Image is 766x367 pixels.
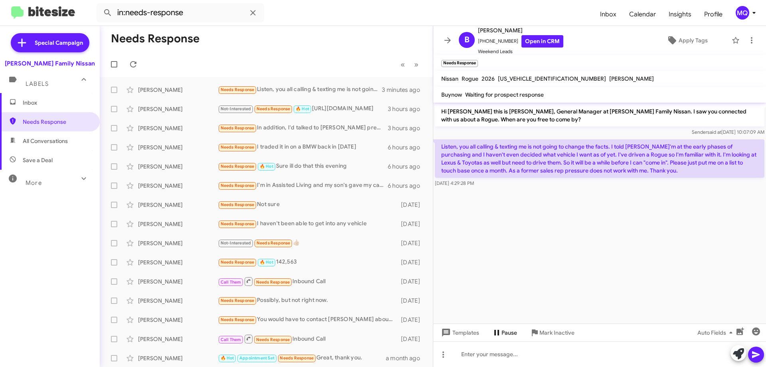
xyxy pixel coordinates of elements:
div: Possibly, but not right now. [218,296,397,305]
span: [PHONE_NUMBER] [478,35,563,48]
div: Sure ill do that this evening [218,162,388,171]
span: Not-Interested [221,240,251,246]
span: Inbox [23,99,91,107]
div: I traded it in on a BMW back in [DATE] [218,143,388,152]
input: Search [97,3,264,22]
div: I haven't been able to get into any vehicle [218,219,397,228]
span: [US_VEHICLE_IDENTIFICATION_NUMBER] [498,75,606,82]
div: [DATE] [397,220,426,228]
span: Nissan [441,75,458,82]
span: Rogue [462,75,478,82]
span: » [414,60,419,69]
span: Auto Fields [697,325,736,340]
span: 2026 [482,75,495,82]
div: I'm in Assisted Living and my son's gave my car back to bank Thank you anyway [218,181,388,190]
span: All Conversations [23,137,68,145]
button: Pause [486,325,523,340]
span: Needs Response [256,337,290,342]
div: [PERSON_NAME] [138,239,218,247]
div: 3 minutes ago [382,86,426,94]
span: Needs Response [257,240,290,246]
div: [PERSON_NAME] [138,182,218,190]
span: Needs Response [221,87,255,92]
span: Pause [501,325,517,340]
div: [PERSON_NAME] [138,201,218,209]
span: [PERSON_NAME] [609,75,654,82]
span: [PERSON_NAME] [478,26,563,35]
div: [DATE] [397,239,426,247]
div: [DATE] [397,258,426,266]
div: [DATE] [397,316,426,324]
div: [DATE] [397,335,426,343]
div: [PERSON_NAME] [138,163,218,171]
span: Needs Response [221,260,255,265]
div: [PERSON_NAME] [138,335,218,343]
div: Listen, you all calling & texting me is not going to change the facts. I told [PERSON_NAME]'m at ... [218,85,382,94]
span: Buynow [441,91,462,98]
div: [DATE] [397,278,426,286]
span: Waiting for prospect response [465,91,544,98]
div: [DATE] [397,297,426,305]
span: Save a Deal [23,156,53,164]
div: [PERSON_NAME] [138,278,218,286]
span: Needs Response [221,145,255,150]
button: Previous [396,56,410,73]
div: [PERSON_NAME] Family Nissan [5,60,95,67]
div: [PERSON_NAME] [138,86,218,94]
nav: Page navigation example [396,56,423,73]
span: [DATE] 4:29:28 PM [435,180,474,186]
span: Needs Response [221,202,255,207]
div: 3 hours ago [388,124,426,132]
div: [PERSON_NAME] [138,124,218,132]
span: 🔥 Hot [260,164,273,169]
span: Labels [26,80,49,87]
div: 6 hours ago [388,182,426,190]
span: « [401,60,405,69]
div: You would have to contact [PERSON_NAME] about the maxima [218,315,397,324]
span: Mark Inactive [539,325,574,340]
span: Weekend Leads [478,48,563,56]
a: Special Campaign [11,33,89,52]
span: Sender [DATE] 10:07:09 AM [692,129,764,135]
div: [DATE] [397,201,426,209]
div: [PERSON_NAME] [138,316,218,324]
span: Special Campaign [35,39,83,47]
button: Apply Tags [646,33,728,48]
a: Open in CRM [521,35,563,48]
span: Call Them [221,337,241,342]
div: 142,563 [218,258,397,267]
span: Needs Response [221,183,255,188]
div: 6 hours ago [388,163,426,171]
div: Not sure [218,200,397,209]
div: [PERSON_NAME] [138,297,218,305]
a: Calendar [623,3,662,26]
span: Needs Response [221,298,255,303]
div: 6 hours ago [388,143,426,151]
div: [PERSON_NAME] [138,220,218,228]
span: Needs Response [221,164,255,169]
span: Needs Response [256,280,290,285]
span: 🔥 Hot [260,260,273,265]
span: B [464,34,470,46]
span: Needs Response [221,221,255,226]
div: [PERSON_NAME] [138,354,218,362]
a: Insights [662,3,698,26]
span: More [26,179,42,186]
button: Auto Fields [691,325,742,340]
div: 3 hours ago [388,105,426,113]
button: Mark Inactive [523,325,581,340]
p: Hi [PERSON_NAME] this is [PERSON_NAME], General Manager at [PERSON_NAME] Family Nissan. I saw you... [435,104,764,127]
div: Inbound Call [218,276,397,286]
span: Call Them [221,280,241,285]
span: Not-Interested [221,106,251,111]
small: Needs Response [441,60,478,67]
div: Great, thank you. [218,353,386,363]
div: a month ago [386,354,426,362]
p: Listen, you all calling & texting me is not going to change the facts. I told [PERSON_NAME]'m at ... [435,139,764,178]
div: [URL][DOMAIN_NAME] [218,104,388,113]
a: Profile [698,3,729,26]
a: Inbox [594,3,623,26]
div: In addition, I'd talked to [PERSON_NAME] previously. [218,123,388,133]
